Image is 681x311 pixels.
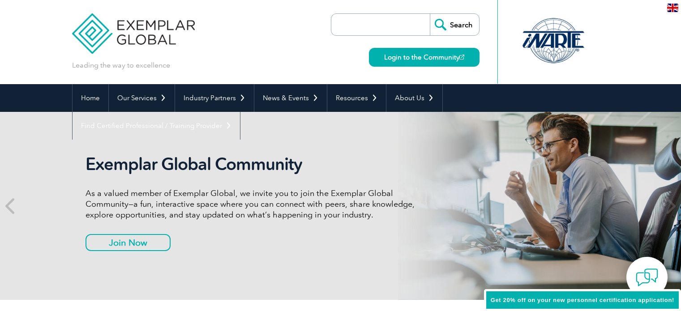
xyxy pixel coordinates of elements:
[254,84,327,112] a: News & Events
[86,234,171,251] a: Join Now
[369,48,480,67] a: Login to the Community
[72,60,170,70] p: Leading the way to excellence
[386,84,442,112] a: About Us
[109,84,175,112] a: Our Services
[327,84,386,112] a: Resources
[636,266,658,289] img: contact-chat.png
[491,297,674,303] span: Get 20% off on your new personnel certification application!
[86,154,421,175] h2: Exemplar Global Community
[430,14,479,35] input: Search
[73,112,240,140] a: Find Certified Professional / Training Provider
[86,188,421,220] p: As a valued member of Exemplar Global, we invite you to join the Exemplar Global Community—a fun,...
[175,84,254,112] a: Industry Partners
[667,4,678,12] img: en
[73,84,108,112] a: Home
[459,55,464,60] img: open_square.png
